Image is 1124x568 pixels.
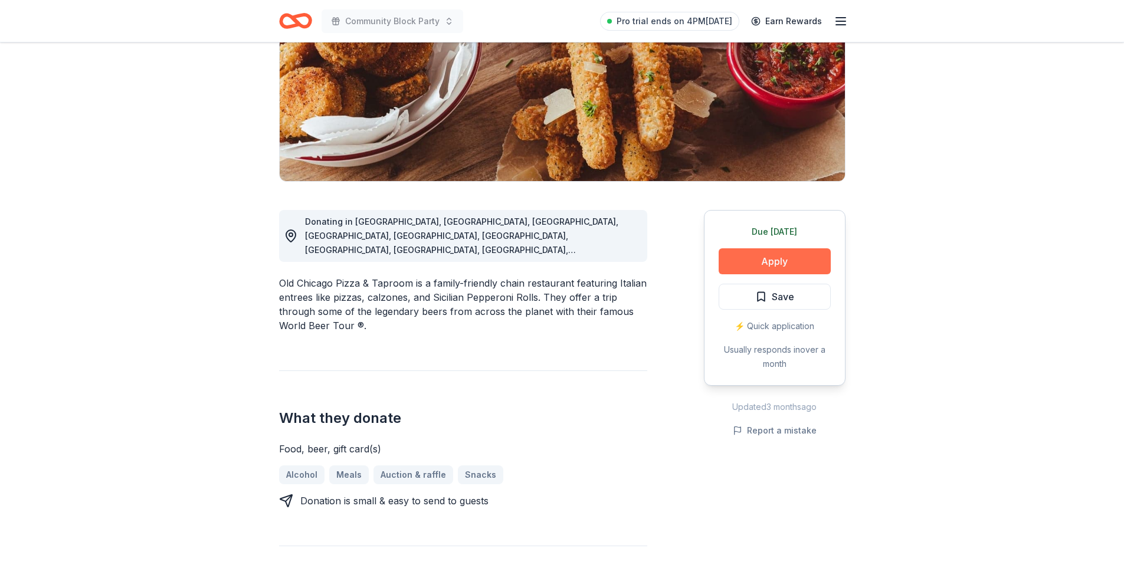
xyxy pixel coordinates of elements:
[719,225,831,239] div: Due [DATE]
[600,12,739,31] a: Pro trial ends on 4PM[DATE]
[279,442,647,456] div: Food, beer, gift card(s)
[279,7,312,35] a: Home
[458,465,503,484] a: Snacks
[617,14,732,28] span: Pro trial ends on 4PM[DATE]
[305,216,618,326] span: Donating in [GEOGRAPHIC_DATA], [GEOGRAPHIC_DATA], [GEOGRAPHIC_DATA], [GEOGRAPHIC_DATA], [GEOGRAPH...
[719,343,831,371] div: Usually responds in over a month
[719,248,831,274] button: Apply
[719,319,831,333] div: ⚡️ Quick application
[704,400,846,414] div: Updated 3 months ago
[279,465,325,484] a: Alcohol
[345,14,440,28] span: Community Block Party
[300,494,489,508] div: Donation is small & easy to send to guests
[373,465,453,484] a: Auction & raffle
[744,11,829,32] a: Earn Rewards
[719,284,831,310] button: Save
[279,409,647,428] h2: What they donate
[279,276,647,333] div: Old Chicago Pizza & Taproom is a family-friendly chain restaurant featuring Italian entrees like ...
[329,465,369,484] a: Meals
[772,289,794,304] span: Save
[322,9,463,33] button: Community Block Party
[733,423,817,438] button: Report a mistake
